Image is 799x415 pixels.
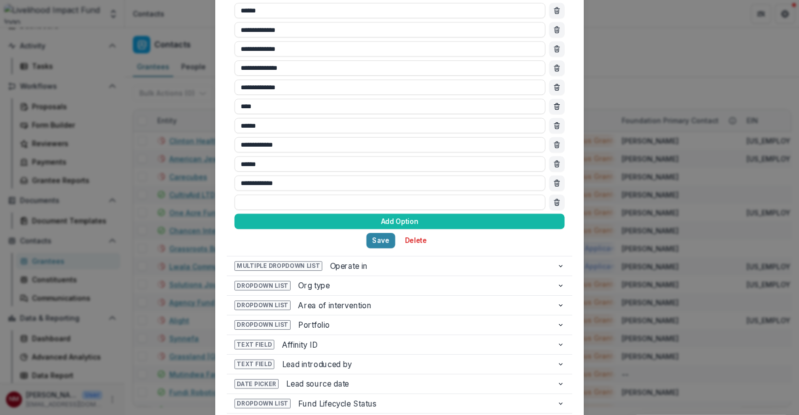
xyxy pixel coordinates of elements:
button: Multiple Dropdown ListOperate in [227,256,572,275]
button: Remove option [549,60,565,76]
button: Delete [399,233,432,248]
button: Remove option [549,176,565,191]
button: Text FieldAffinity ID [227,335,572,354]
button: Dropdown ListPortfolio [227,315,572,334]
button: Dropdown ListOrg type [227,276,572,295]
button: Dropdown ListArea of intervention [227,296,572,315]
button: Add Option [234,214,564,229]
span: Text Field [234,340,274,349]
button: Remove option [549,195,565,210]
span: Operate in [330,260,549,272]
span: Lead introduced by [282,359,549,370]
span: Dropdown List [234,399,290,408]
button: Remove option [549,22,565,37]
span: Multiple Dropdown List [234,261,322,271]
span: Text Field [234,360,274,369]
span: Dropdown List [234,301,290,310]
button: Remove option [549,137,565,153]
span: Lead source date [286,378,549,390]
span: Dropdown List [234,320,290,330]
span: Date Picker [234,379,278,389]
button: Remove option [549,41,565,57]
button: Remove option [549,99,565,114]
span: Fund Lifecycle Status [298,398,549,410]
button: Remove option [549,118,565,133]
button: Remove option [549,3,565,18]
span: Dropdown List [234,281,290,290]
span: Affinity ID [282,339,549,350]
button: Save [367,233,396,248]
button: Remove option [549,156,565,172]
button: Dropdown ListFund Lifecycle Status [227,394,572,413]
button: Date PickerLead source date [227,374,572,393]
span: Area of intervention [298,300,549,311]
span: Portfolio [298,319,549,331]
span: Org type [298,280,549,291]
button: Text FieldLead introduced by [227,355,572,374]
button: Remove option [549,80,565,95]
